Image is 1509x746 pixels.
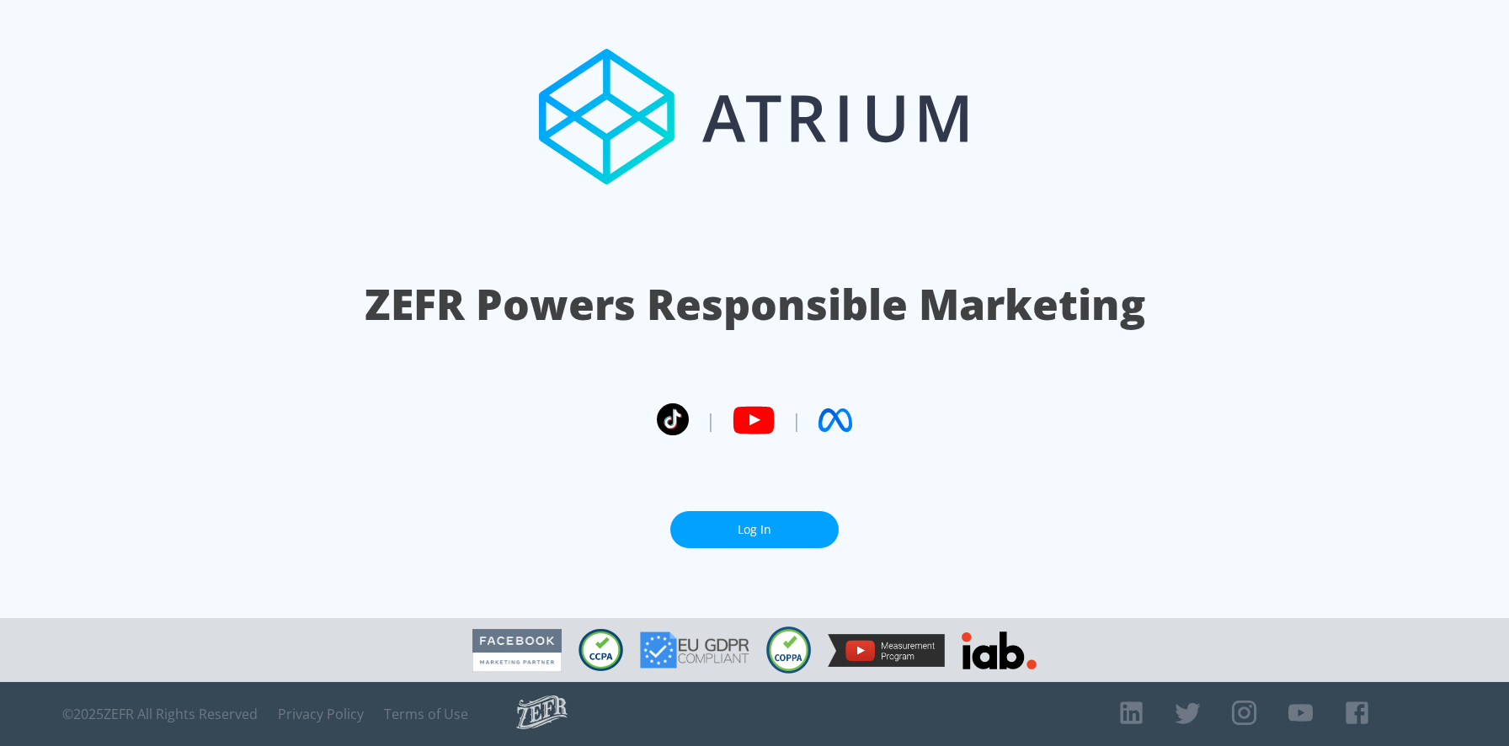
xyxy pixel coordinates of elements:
span: | [706,408,716,433]
a: Terms of Use [384,706,468,722]
a: Privacy Policy [278,706,364,722]
h1: ZEFR Powers Responsible Marketing [365,275,1145,333]
span: © 2025 ZEFR All Rights Reserved [62,706,258,722]
img: GDPR Compliant [640,631,749,669]
img: Facebook Marketing Partner [472,629,562,672]
img: YouTube Measurement Program [828,634,945,667]
img: COPPA Compliant [766,626,811,674]
span: | [792,408,802,433]
img: IAB [962,631,1037,669]
a: Log In [670,511,839,549]
img: CCPA Compliant [579,629,623,671]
